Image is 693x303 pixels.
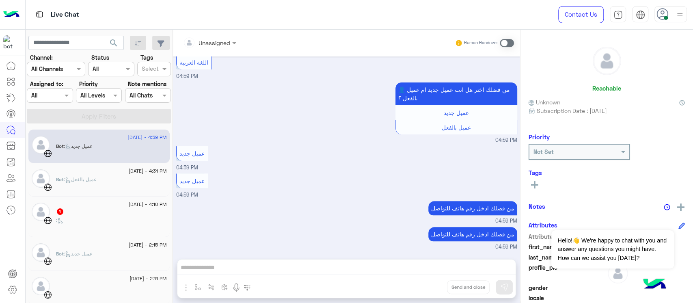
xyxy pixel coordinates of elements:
[109,38,119,48] span: search
[30,53,53,62] label: Channel:
[128,80,166,88] label: Note mentions
[35,9,45,19] img: tab
[428,201,517,215] p: 17/9/2025, 4:59 PM
[79,80,98,88] label: Priority
[529,232,606,241] span: Attribute Name
[64,176,97,182] span: : عميل بالفعل
[56,217,63,223] span: :
[27,109,171,123] button: Apply Filters
[592,84,621,92] h6: Reachable
[677,203,684,211] img: add
[529,221,557,229] h6: Attributes
[495,136,517,144] span: 04:59 PM
[444,109,469,116] span: عميل جديد
[176,73,198,79] span: 04:59 PM
[610,6,626,23] a: tab
[636,10,645,19] img: tab
[64,251,93,257] span: : عميل جديد
[529,203,545,210] h6: Notes
[442,124,471,131] span: عميل بالفعل
[51,9,79,20] p: Live Chat
[529,242,606,251] span: first_name
[91,53,109,62] label: Status
[44,257,52,265] img: WebChat
[129,241,166,249] span: [DATE] - 2:15 PM
[529,284,606,292] span: gender
[3,6,19,23] img: Logo
[395,82,517,105] p: 17/9/2025, 4:59 PM
[44,291,52,299] img: WebChat
[130,275,166,282] span: [DATE] - 2:11 PM
[56,176,64,182] span: Bot
[179,59,208,66] span: اللغة العربية
[176,192,198,198] span: 04:59 PM
[613,10,623,19] img: tab
[104,36,124,53] button: search
[3,35,18,50] img: 171468393613305
[529,294,606,302] span: locale
[640,271,669,299] img: hulul-logo.png
[179,150,205,157] span: عميل جديد
[129,167,166,175] span: [DATE] - 4:31 PM
[32,277,50,295] img: defaultAdmin.png
[56,251,64,257] span: Bot
[495,217,517,225] span: 04:59 PM
[32,203,50,221] img: defaultAdmin.png
[593,47,621,75] img: defaultAdmin.png
[44,149,52,158] img: WebChat
[608,294,685,302] span: null
[464,40,498,46] small: Human Handover
[551,230,674,268] span: Hello!👋 We're happy to chat with you and answer any questions you might have. How can we assist y...
[32,136,50,154] img: defaultAdmin.png
[57,208,63,215] span: 1
[140,64,159,75] div: Select
[30,80,63,88] label: Assigned to:
[558,6,604,23] a: Contact Us
[179,177,205,184] span: عميل جديد
[140,53,153,62] label: Tags
[32,243,50,262] img: defaultAdmin.png
[129,201,166,208] span: [DATE] - 4:10 PM
[447,280,490,294] button: Send and close
[64,143,93,149] span: : عميل جديد
[529,263,606,282] span: profile_pic
[128,134,166,141] span: [DATE] - 4:59 PM
[529,169,685,176] h6: Tags
[32,169,50,188] img: defaultAdmin.png
[537,106,607,115] span: Subscription Date : [DATE]
[529,253,606,262] span: last_name
[56,143,64,149] span: Bot
[608,263,628,284] img: defaultAdmin.png
[428,227,517,241] p: 17/9/2025, 4:59 PM
[44,216,52,225] img: WebChat
[495,243,517,251] span: 04:59 PM
[608,284,685,292] span: null
[675,10,685,20] img: profile
[529,98,560,106] span: Unknown
[529,133,550,141] h6: Priority
[176,164,198,171] span: 04:59 PM
[664,204,670,210] img: notes
[44,183,52,191] img: WebChat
